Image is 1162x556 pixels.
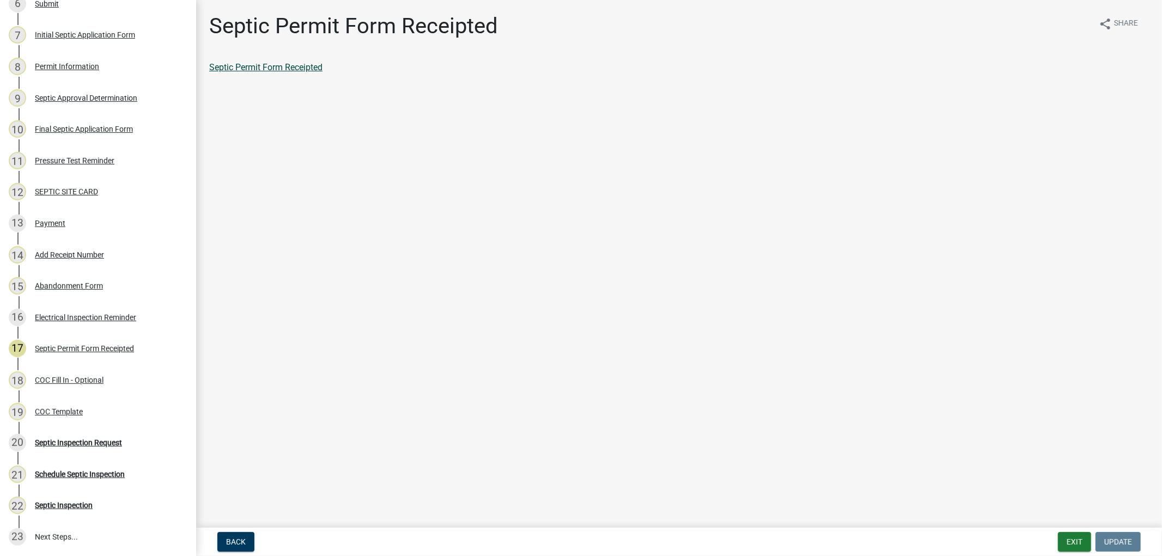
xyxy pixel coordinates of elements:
div: Permit Information [35,63,99,70]
div: 8 [9,58,26,75]
div: 12 [9,183,26,200]
span: Update [1104,537,1132,546]
div: COC Fill In - Optional [35,376,104,384]
div: 16 [9,309,26,326]
span: Share [1114,17,1138,30]
div: Septic Permit Form Receipted [35,345,134,352]
i: share [1099,17,1112,30]
span: Back [226,537,246,546]
button: Update [1096,532,1141,552]
button: Exit [1058,532,1091,552]
a: Septic Permit Form Receipted [209,62,323,72]
div: 18 [9,371,26,389]
div: 21 [9,466,26,483]
div: SEPTIC SITE CARD [35,188,98,195]
div: 11 [9,152,26,169]
div: Septic Inspection [35,502,93,509]
div: 23 [9,528,26,546]
div: 13 [9,215,26,232]
button: Back [217,532,254,552]
div: 19 [9,403,26,420]
div: Initial Septic Application Form [35,31,135,39]
div: Abandonment Form [35,282,103,290]
div: Final Septic Application Form [35,125,133,133]
button: shareShare [1090,13,1147,34]
div: Payment [35,219,65,227]
div: Septic Inspection Request [35,439,122,447]
div: 15 [9,277,26,295]
div: 17 [9,340,26,357]
div: 20 [9,434,26,451]
div: 10 [9,120,26,138]
div: 14 [9,246,26,264]
div: Add Receipt Number [35,251,104,259]
div: COC Template [35,408,83,416]
div: 22 [9,497,26,514]
div: 7 [9,26,26,44]
div: Electrical Inspection Reminder [35,314,136,321]
div: Schedule Septic Inspection [35,471,125,478]
div: Pressure Test Reminder [35,157,114,164]
div: Septic Approval Determination [35,94,137,102]
div: 9 [9,89,26,107]
h1: Septic Permit Form Receipted [209,13,498,39]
